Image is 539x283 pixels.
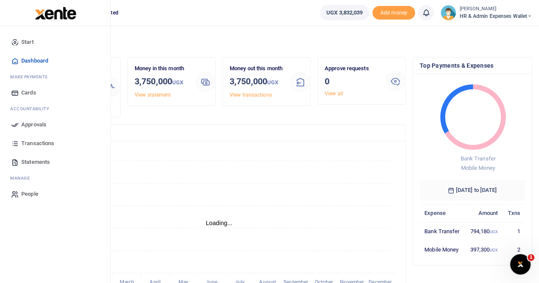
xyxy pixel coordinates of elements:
[372,9,415,15] a: Add money
[325,64,378,73] p: Approve requests
[14,175,30,181] span: anage
[21,57,48,65] span: Dashboard
[21,190,38,198] span: People
[21,89,36,97] span: Cards
[461,165,495,171] span: Mobile Money
[420,204,465,222] th: Expense
[372,6,415,20] span: Add money
[206,220,233,226] text: Loading...
[510,254,530,274] iframe: Intercom live chat
[7,115,104,134] a: Approvals
[325,75,378,88] h3: 0
[441,5,456,20] img: profile-user
[420,240,465,258] td: Mobile Money
[14,74,48,80] span: ake Payments
[7,83,104,102] a: Cards
[7,102,104,115] li: Ac
[502,222,525,240] td: 1
[465,204,503,222] th: Amount
[35,7,76,20] img: logo-large
[7,33,104,51] a: Start
[502,204,525,222] th: Txns
[7,70,104,83] li: M
[420,61,525,70] h4: Top Payments & Expenses
[32,37,532,46] h4: Hello Pricillah
[230,64,283,73] p: Money out this month
[135,75,188,89] h3: 3,750,000
[21,158,50,166] span: Statements
[372,6,415,20] li: Toup your wallet
[459,6,532,13] small: [PERSON_NAME]
[7,51,104,70] a: Dashboard
[267,79,278,86] small: UGX
[40,128,398,137] h4: Transactions Overview
[230,75,283,89] h3: 3,750,000
[420,222,465,240] td: Bank Transfer
[135,92,171,98] a: View statement
[7,153,104,172] a: Statements
[230,92,272,98] a: View transactions
[527,254,534,261] span: 1
[21,139,54,148] span: Transactions
[135,64,188,73] p: Money in this month
[7,134,104,153] a: Transactions
[441,5,532,20] a: profile-user [PERSON_NAME] HR & Admin Expenses Wallet
[17,106,49,112] span: countability
[7,172,104,185] li: M
[460,155,495,162] span: Bank Transfer
[21,120,46,129] span: Approvals
[34,9,76,16] a: logo-small logo-large logo-large
[465,222,503,240] td: 794,180
[490,229,498,234] small: UGX
[320,5,369,20] a: UGX 3,832,039
[21,38,34,46] span: Start
[502,240,525,258] td: 2
[465,240,503,258] td: 397,300
[7,185,104,203] a: People
[326,9,363,17] span: UGX 3,832,039
[490,248,498,252] small: UGX
[325,91,343,97] a: View all
[172,79,183,86] small: UGX
[459,12,532,20] span: HR & Admin Expenses Wallet
[317,5,372,20] li: Wallet ballance
[420,180,525,200] h6: [DATE] to [DATE]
